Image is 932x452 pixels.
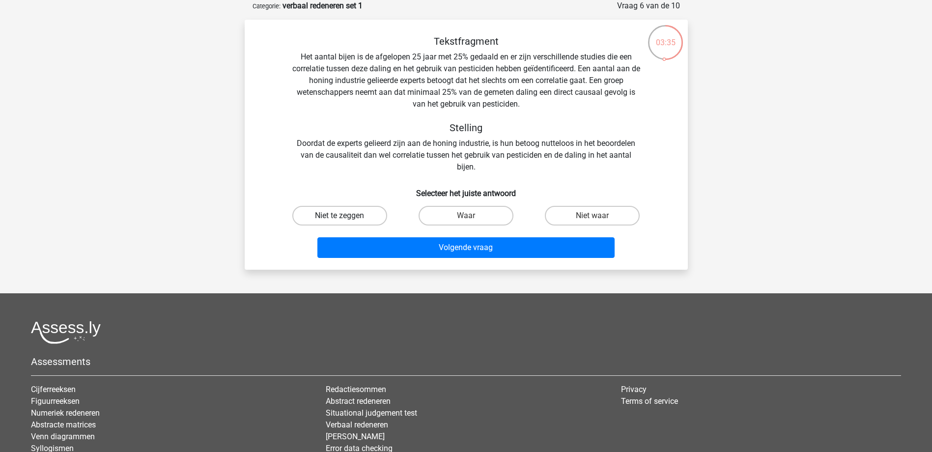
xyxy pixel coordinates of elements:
[326,385,386,394] a: Redactiesommen
[31,408,100,418] a: Numeriek redeneren
[31,356,901,367] h5: Assessments
[260,35,672,173] div: Het aantal bijen is de afgelopen 25 jaar met 25% gedaald en er zijn verschillende studies die een...
[326,432,385,441] a: [PERSON_NAME]
[419,206,513,226] label: Waar
[317,237,615,258] button: Volgende vraag
[31,385,76,394] a: Cijferreeksen
[545,206,640,226] label: Niet waar
[326,408,417,418] a: Situational judgement test
[253,2,281,10] small: Categorie:
[292,206,387,226] label: Niet te zeggen
[647,24,684,49] div: 03:35
[282,1,363,10] strong: verbaal redeneren set 1
[31,432,95,441] a: Venn diagrammen
[31,321,101,344] img: Assessly logo
[260,181,672,198] h6: Selecteer het juiste antwoord
[621,385,647,394] a: Privacy
[292,122,641,134] h5: Stelling
[326,420,388,429] a: Verbaal redeneren
[621,396,678,406] a: Terms of service
[292,35,641,47] h5: Tekstfragment
[31,420,96,429] a: Abstracte matrices
[31,396,80,406] a: Figuurreeksen
[326,396,391,406] a: Abstract redeneren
